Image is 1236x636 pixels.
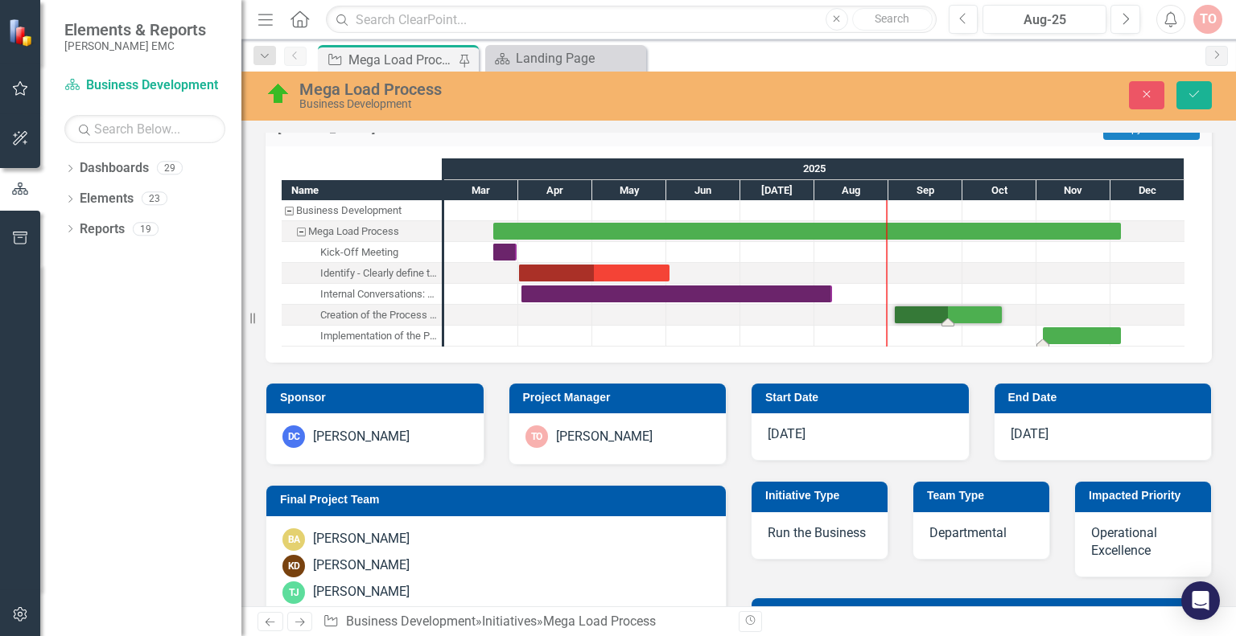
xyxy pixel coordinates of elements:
[323,613,727,631] div: » »
[493,223,1121,240] div: Task: Start date: 2025-03-21 End date: 2025-12-05
[280,392,476,404] h3: Sponsor
[1011,426,1049,441] span: [DATE]
[282,221,442,242] div: Mega Load Process
[666,180,740,201] div: Jun
[1181,581,1220,620] div: Open Intercom Messenger
[282,305,442,326] div: Creation of the Process Document
[282,555,305,577] div: KD
[282,326,442,347] div: Implementation of the Process Document
[1091,525,1157,559] span: Operational Excellence
[282,326,442,347] div: Task: Start date: 2025-11-03 End date: 2025-12-05
[444,158,1184,179] div: 2025
[518,180,592,201] div: Apr
[326,6,936,34] input: Search ClearPoint...
[282,242,442,263] div: Task: Start date: 2025-03-21 End date: 2025-03-31
[983,5,1106,34] button: Aug-25
[489,48,642,68] a: Landing Page
[313,583,410,601] div: [PERSON_NAME]
[740,180,814,201] div: Jul
[523,392,719,404] h3: Project Manager
[278,121,810,135] h3: [PERSON_NAME] Chart
[1089,490,1203,502] h3: Impacted Priority
[348,50,455,70] div: Mega Load Process
[282,221,442,242] div: Task: Start date: 2025-03-21 End date: 2025-12-05
[765,490,880,502] h3: Initiative Type
[875,12,909,25] span: Search
[80,220,125,239] a: Reports
[962,180,1036,201] div: Oct
[313,428,410,446] div: [PERSON_NAME]
[282,263,442,284] div: Identify - Clearly define the MW Threshold
[282,200,442,221] div: Task: Business Development Start date: 2025-03-21 End date: 2025-03-22
[852,8,933,31] button: Search
[1043,327,1121,344] div: Task: Start date: 2025-11-03 End date: 2025-12-05
[282,263,442,284] div: Task: Start date: 2025-04-01 End date: 2025-06-02
[1036,180,1110,201] div: Nov
[282,528,305,551] div: BA
[313,530,410,548] div: [PERSON_NAME]
[895,306,1002,323] div: Task: Start date: 2025-09-03 End date: 2025-10-17
[64,115,225,143] input: Search Below...
[299,98,789,110] div: Business Development
[525,425,548,448] div: TO
[814,180,888,201] div: Aug
[282,284,442,305] div: Internal Conversations: Discuss potential process
[988,10,1101,30] div: Aug-25
[765,392,961,404] h3: Start Date
[308,221,399,242] div: Mega Load Process
[519,265,669,281] div: Task: Start date: 2025-04-01 End date: 2025-06-02
[282,180,442,200] div: Name
[282,425,305,448] div: DC
[64,76,225,95] a: Business Development
[493,244,517,261] div: Task: Start date: 2025-03-21 End date: 2025-03-31
[142,192,167,206] div: 23
[8,18,36,46] img: ClearPoint Strategy
[556,428,653,446] div: [PERSON_NAME]
[282,200,442,221] div: Business Development
[282,581,305,604] div: TJ
[282,242,442,263] div: Kick-Off Meeting
[521,285,832,302] div: Task: Start date: 2025-04-02 End date: 2025-08-08
[320,326,437,347] div: Implementation of the Process Document
[80,190,134,208] a: Elements
[133,222,159,236] div: 19
[320,305,437,326] div: Creation of the Process Document
[444,180,518,201] div: Mar
[282,284,442,305] div: Task: Start date: 2025-04-02 End date: 2025-08-08
[64,39,206,52] small: [PERSON_NAME] EMC
[64,20,206,39] span: Elements & Reports
[346,613,476,629] a: Business Development
[768,525,866,540] span: Run the Business
[313,556,410,575] div: [PERSON_NAME]
[296,200,402,221] div: Business Development
[266,81,291,107] img: At Target
[768,426,805,441] span: [DATE]
[280,494,718,506] h3: Final Project Team
[157,162,183,175] div: 29
[320,242,398,263] div: Kick-Off Meeting
[299,80,789,98] div: Mega Load Process
[543,613,656,629] div: Mega Load Process
[1193,5,1222,34] button: TO
[282,305,442,326] div: Task: Start date: 2025-09-03 End date: 2025-10-17
[320,284,437,305] div: Internal Conversations: Discuss potential process
[927,490,1041,502] h3: Team Type
[80,159,149,178] a: Dashboards
[482,613,537,629] a: Initiatives
[320,263,437,284] div: Identify - Clearly define the MW Threshold
[929,525,1007,540] span: Departmental
[888,180,962,201] div: Sep
[592,180,666,201] div: May
[1110,180,1184,201] div: Dec
[516,48,642,68] div: Landing Page
[1008,392,1204,404] h3: End Date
